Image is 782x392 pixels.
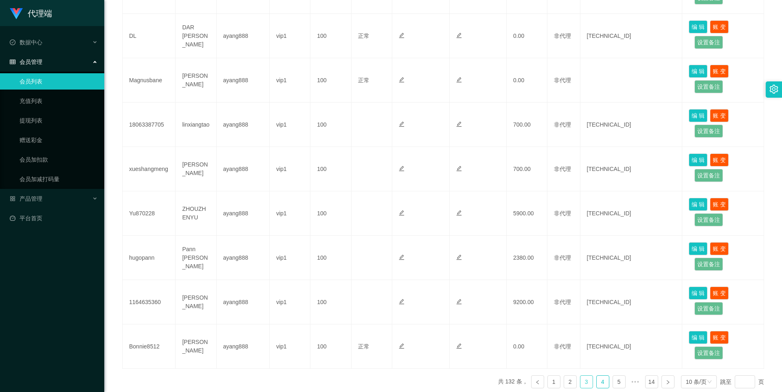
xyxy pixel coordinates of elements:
[456,121,462,127] i: 图标: edit
[554,210,571,217] span: 非代理
[456,343,462,349] i: 图标: edit
[176,280,216,324] td: [PERSON_NAME]
[28,0,52,26] h1: 代理端
[689,20,707,33] button: 编 辑
[580,147,683,191] td: [TECHNICAL_ID]
[270,103,310,147] td: vip1
[456,299,462,304] i: 图标: edit
[769,85,778,94] i: 图标: setting
[217,103,270,147] td: ayang888
[689,287,707,300] button: 编 辑
[358,343,369,350] span: 正常
[554,121,571,128] span: 非代理
[10,8,23,20] img: logo.9652507e.png
[720,375,764,388] div: 跳至 页
[507,103,547,147] td: 700.00
[399,254,404,260] i: 图标: edit
[123,324,176,369] td: Bonnie8512
[217,14,270,58] td: ayang888
[710,287,729,300] button: 账 变
[10,196,15,201] i: 图标: appstore-o
[689,109,707,122] button: 编 辑
[580,375,593,388] li: 3
[123,280,176,324] td: 1164635360
[548,376,560,388] a: 1
[554,343,571,350] span: 非代理
[10,10,52,16] a: 代理端
[176,147,216,191] td: [PERSON_NAME]
[10,210,98,226] a: 图标: dashboard平台首页
[666,380,670,385] i: 图标: right
[580,103,683,147] td: [TECHNICAL_ID]
[710,109,729,122] button: 账 变
[123,14,176,58] td: DL
[707,379,712,385] i: 图标: down
[645,375,658,388] li: 14
[123,103,176,147] td: 18063387705
[123,147,176,191] td: xueshangmeng
[661,375,674,388] li: 下一页
[554,77,571,83] span: 非代理
[123,58,176,103] td: Magnusbane
[689,331,707,344] button: 编 辑
[580,376,593,388] a: 3
[507,14,547,58] td: 0.00
[689,242,707,255] button: 编 辑
[694,80,723,93] button: 设置备注
[217,147,270,191] td: ayang888
[554,33,571,39] span: 非代理
[694,125,723,138] button: 设置备注
[564,375,577,388] li: 2
[613,376,625,388] a: 5
[10,59,42,65] span: 会员管理
[10,39,42,46] span: 数据中心
[554,254,571,261] span: 非代理
[310,324,351,369] td: 100
[554,166,571,172] span: 非代理
[507,236,547,280] td: 2380.00
[310,236,351,280] td: 100
[123,191,176,236] td: Yu870228
[580,280,683,324] td: [TECHNICAL_ID]
[456,254,462,260] i: 图标: edit
[270,236,310,280] td: vip1
[217,58,270,103] td: ayang888
[596,375,609,388] li: 4
[646,376,658,388] a: 14
[20,93,98,109] a: 充值列表
[270,280,310,324] td: vip1
[456,210,462,216] i: 图标: edit
[710,65,729,78] button: 账 变
[310,280,351,324] td: 100
[580,191,683,236] td: [TECHNICAL_ID]
[270,147,310,191] td: vip1
[629,375,642,388] li: 向后 5 页
[399,166,404,171] i: 图标: edit
[20,171,98,187] a: 会员加减打码量
[20,151,98,168] a: 会员加扣款
[689,198,707,211] button: 编 辑
[217,324,270,369] td: ayang888
[597,376,609,388] a: 4
[498,375,528,388] li: 共 132 条，
[531,375,544,388] li: 上一页
[710,20,729,33] button: 账 变
[689,153,707,166] button: 编 辑
[613,375,626,388] li: 5
[456,166,462,171] i: 图标: edit
[456,33,462,38] i: 图标: edit
[217,280,270,324] td: ayang888
[535,380,540,385] i: 图标: left
[507,58,547,103] td: 0.00
[507,147,547,191] td: 700.00
[310,147,351,191] td: 100
[270,191,310,236] td: vip1
[554,299,571,305] span: 非代理
[310,14,351,58] td: 100
[399,343,404,349] i: 图标: edit
[580,236,683,280] td: [TECHNICAL_ID]
[176,324,216,369] td: [PERSON_NAME]
[694,346,723,359] button: 设置备注
[176,103,216,147] td: linxiangtao
[10,59,15,65] i: 图标: table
